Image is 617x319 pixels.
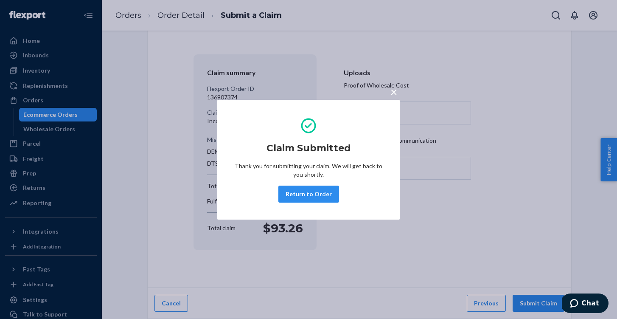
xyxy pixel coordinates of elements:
[390,85,397,99] span: ×
[562,294,609,315] iframe: Opens a widget where you can chat to one of our agents
[234,162,383,179] p: Thank you for submitting your claim. We will get back to you shortly.
[266,141,351,155] h2: Claim Submitted
[278,186,339,203] button: Return to Order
